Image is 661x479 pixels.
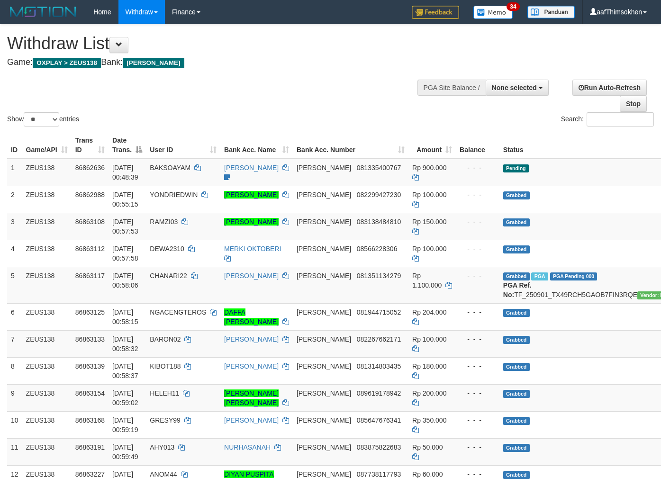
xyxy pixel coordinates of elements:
span: [PERSON_NAME] [297,218,351,226]
div: - - - [460,217,496,226]
div: - - - [460,190,496,199]
span: NGACENGTEROS [150,308,206,316]
span: OXPLAY > ZEUS138 [33,58,101,68]
span: Rp 900.000 [412,164,446,172]
span: 86862636 [75,164,105,172]
label: Search: [561,112,654,127]
span: Rp 150.000 [412,218,446,226]
div: - - - [460,244,496,253]
span: Rp 180.000 [412,362,446,370]
img: Button%20Memo.svg [473,6,513,19]
span: Copy 082267662171 to clipboard [357,335,401,343]
div: PGA Site Balance / [417,80,486,96]
td: ZEUS138 [22,186,72,213]
span: [DATE] 00:58:37 [112,362,138,380]
img: Feedback.jpg [412,6,459,19]
a: [PERSON_NAME] [224,335,279,343]
a: [PERSON_NAME] [224,218,279,226]
span: Copy 081314803435 to clipboard [357,362,401,370]
span: Copy 085647676341 to clipboard [357,416,401,424]
td: ZEUS138 [22,303,72,330]
span: [PERSON_NAME] [297,389,351,397]
a: [PERSON_NAME] [224,191,279,199]
span: None selected [492,84,537,91]
td: ZEUS138 [22,330,72,357]
td: ZEUS138 [22,357,72,384]
div: - - - [460,389,496,398]
span: DEWA2310 [150,245,184,253]
span: Pending [503,164,529,172]
span: Copy 082299427230 to clipboard [357,191,401,199]
span: Grabbed [503,390,530,398]
span: [PERSON_NAME] [297,245,351,253]
span: [PERSON_NAME] [297,362,351,370]
span: [DATE] 00:58:06 [112,272,138,289]
span: Marked by aafchomsokheang [531,272,548,280]
td: ZEUS138 [22,159,72,186]
span: Copy 087738117793 to clipboard [357,470,401,478]
a: [PERSON_NAME] [224,164,279,172]
span: 86863112 [75,245,105,253]
span: [PERSON_NAME] [297,164,351,172]
span: CHANARI22 [150,272,187,280]
span: Grabbed [503,363,530,371]
td: 9 [7,384,22,411]
td: 6 [7,303,22,330]
div: - - - [460,307,496,317]
img: panduan.png [527,6,575,18]
span: [PERSON_NAME] [297,335,351,343]
span: [DATE] 00:55:15 [112,191,138,208]
a: [PERSON_NAME] [224,272,279,280]
span: [PERSON_NAME] [297,416,351,424]
span: [DATE] 00:58:15 [112,308,138,325]
span: Copy 081944715052 to clipboard [357,308,401,316]
a: Stop [620,96,647,112]
span: Rp 60.000 [412,470,443,478]
span: Grabbed [503,272,530,280]
span: 86863154 [75,389,105,397]
td: ZEUS138 [22,411,72,438]
td: 10 [7,411,22,438]
th: Game/API: activate to sort column ascending [22,132,72,159]
span: [DATE] 00:59:49 [112,443,138,461]
td: 2 [7,186,22,213]
th: Date Trans.: activate to sort column descending [109,132,146,159]
td: ZEUS138 [22,267,72,303]
span: [DATE] 00:57:58 [112,245,138,262]
span: 34 [507,2,519,11]
th: Balance [456,132,499,159]
td: ZEUS138 [22,384,72,411]
span: YONDRIEDWIN [150,191,198,199]
span: [PERSON_NAME] [297,308,351,316]
span: GRESY99 [150,416,181,424]
span: Copy 08566228306 to clipboard [357,245,398,253]
span: Rp 100.000 [412,245,446,253]
span: HELEH11 [150,389,179,397]
span: Copy 081335400767 to clipboard [357,164,401,172]
th: Trans ID: activate to sort column ascending [72,132,109,159]
div: - - - [460,470,496,479]
span: Rp 100.000 [412,191,446,199]
div: - - - [460,271,496,280]
button: None selected [486,80,549,96]
th: Amount: activate to sort column ascending [408,132,456,159]
span: KIBOT188 [150,362,181,370]
span: 86863168 [75,416,105,424]
span: ANOM44 [150,470,177,478]
div: - - - [460,416,496,425]
span: [PERSON_NAME] [297,191,351,199]
span: Copy 083875822683 to clipboard [357,443,401,451]
span: 86863125 [75,308,105,316]
td: 5 [7,267,22,303]
span: [DATE] 00:48:39 [112,164,138,181]
td: 7 [7,330,22,357]
td: 11 [7,438,22,465]
span: Grabbed [503,218,530,226]
span: 86863227 [75,470,105,478]
th: User ID: activate to sort column ascending [146,132,220,159]
h1: Withdraw List [7,34,431,53]
span: Grabbed [503,444,530,452]
span: 86863117 [75,272,105,280]
td: ZEUS138 [22,438,72,465]
span: Rp 204.000 [412,308,446,316]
